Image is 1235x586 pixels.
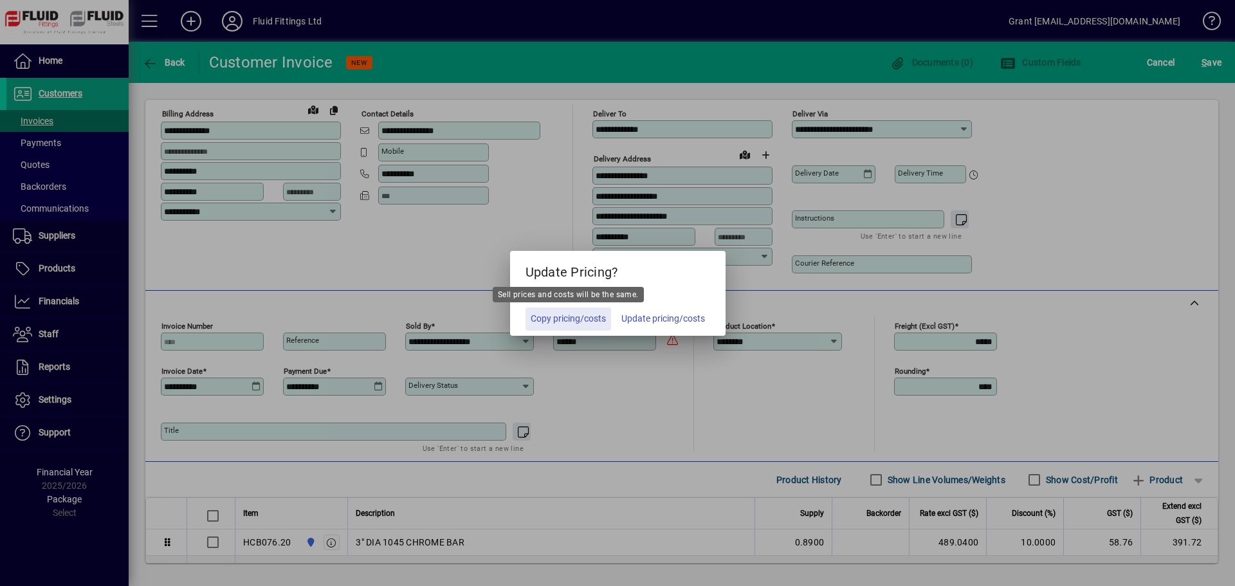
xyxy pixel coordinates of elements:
[621,312,705,325] span: Update pricing/costs
[616,307,710,331] button: Update pricing/costs
[526,307,611,331] button: Copy pricing/costs
[531,312,606,325] span: Copy pricing/costs
[510,251,726,288] h5: Update Pricing?
[493,287,644,302] div: Sell prices and costs will be the same.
